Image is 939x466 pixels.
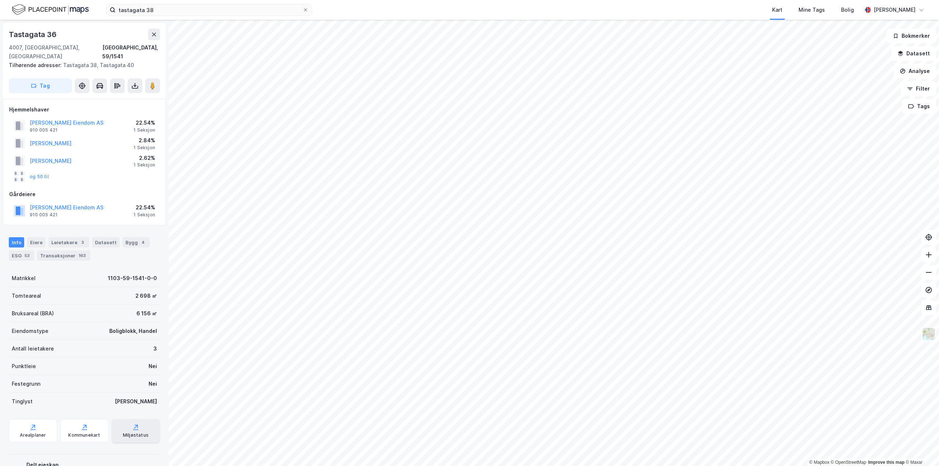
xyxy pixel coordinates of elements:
[149,379,157,388] div: Nei
[134,127,155,133] div: 1 Seksjon
[123,237,150,247] div: Bygg
[9,237,24,247] div: Info
[116,4,303,15] input: Søk på adresse, matrikkel, gårdeiere, leietakere eller personer
[153,344,157,353] div: 3
[772,5,782,14] div: Kart
[139,239,147,246] div: 4
[9,61,154,70] div: Tastagata 38, Tastagata 40
[902,431,939,466] iframe: Chat Widget
[30,127,58,133] div: 910 005 421
[874,5,916,14] div: [PERSON_NAME]
[134,154,155,162] div: 2.62%
[887,29,936,43] button: Bokmerker
[831,460,866,465] a: OpenStreetMap
[12,362,36,371] div: Punktleie
[12,397,33,406] div: Tinglyst
[891,46,936,61] button: Datasett
[23,252,31,259] div: 53
[135,291,157,300] div: 2 698 ㎡
[9,105,160,114] div: Hjemmelshaver
[109,327,157,335] div: Boligblokk, Handel
[115,397,157,406] div: [PERSON_NAME]
[149,362,157,371] div: Nei
[12,291,41,300] div: Tomteareal
[9,190,160,199] div: Gårdeiere
[134,136,155,145] div: 2.84%
[134,162,155,168] div: 1 Seksjon
[134,212,155,218] div: 1 Seksjon
[123,432,149,438] div: Miljøstatus
[894,64,936,78] button: Analyse
[12,379,40,388] div: Festegrunn
[809,460,829,465] a: Mapbox
[799,5,825,14] div: Mine Tags
[9,250,34,261] div: ESG
[134,118,155,127] div: 22.54%
[30,212,58,218] div: 910 005 421
[841,5,854,14] div: Bolig
[9,78,72,93] button: Tag
[9,29,58,40] div: Tastagata 36
[12,309,54,318] div: Bruksareal (BRA)
[12,344,54,353] div: Antall leietakere
[77,252,87,259] div: 163
[922,327,936,341] img: Z
[27,237,45,247] div: Eiere
[12,274,36,283] div: Matrikkel
[79,239,86,246] div: 3
[901,81,936,96] button: Filter
[102,43,160,61] div: [GEOGRAPHIC_DATA], 59/1541
[12,327,48,335] div: Eiendomstype
[92,237,120,247] div: Datasett
[136,309,157,318] div: 6 156 ㎡
[12,3,89,16] img: logo.f888ab2527a4732fd821a326f86c7f29.svg
[134,203,155,212] div: 22.54%
[902,99,936,114] button: Tags
[9,43,102,61] div: 4007, [GEOGRAPHIC_DATA], [GEOGRAPHIC_DATA]
[868,460,905,465] a: Improve this map
[134,145,155,151] div: 1 Seksjon
[9,62,63,68] span: Tilhørende adresser:
[902,431,939,466] div: Kontrollprogram for chat
[20,432,46,438] div: Arealplaner
[68,432,100,438] div: Kommunekart
[108,274,157,283] div: 1103-59-1541-0-0
[48,237,89,247] div: Leietakere
[37,250,90,261] div: Transaksjoner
